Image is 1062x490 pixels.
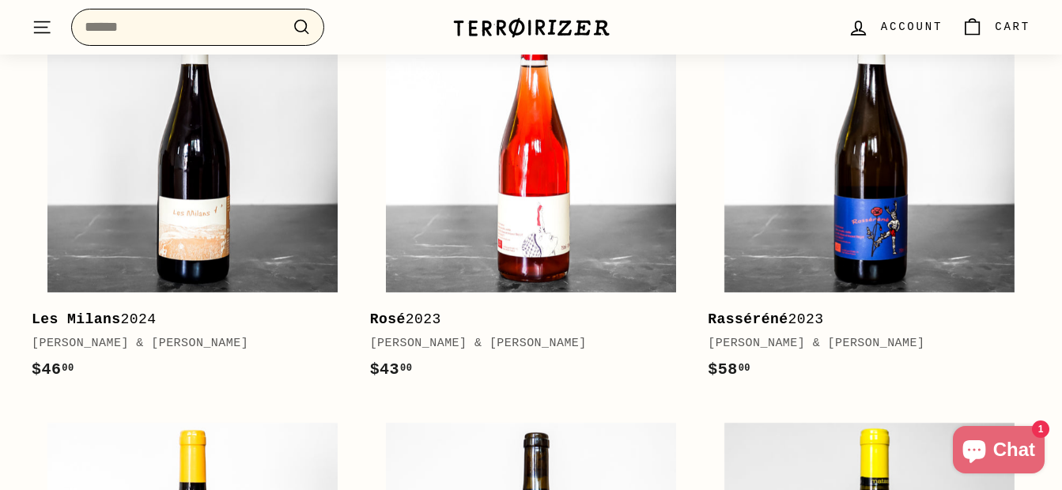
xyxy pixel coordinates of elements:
[32,334,338,353] div: [PERSON_NAME] & [PERSON_NAME]
[708,311,788,327] b: Rasséréné
[952,4,1040,51] a: Cart
[62,363,74,374] sup: 00
[370,308,677,331] div: 2023
[32,360,74,379] span: $46
[708,308,1015,331] div: 2023
[708,360,750,379] span: $58
[995,18,1030,36] span: Cart
[370,334,677,353] div: [PERSON_NAME] & [PERSON_NAME]
[400,363,412,374] sup: 00
[881,18,943,36] span: Account
[32,311,121,327] b: Les Milans
[370,311,406,327] b: Rosé
[32,308,338,331] div: 2024
[739,363,750,374] sup: 00
[838,4,952,51] a: Account
[948,426,1049,477] inbox-online-store-chat: Shopify online store chat
[370,360,413,379] span: $43
[708,334,1015,353] div: [PERSON_NAME] & [PERSON_NAME]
